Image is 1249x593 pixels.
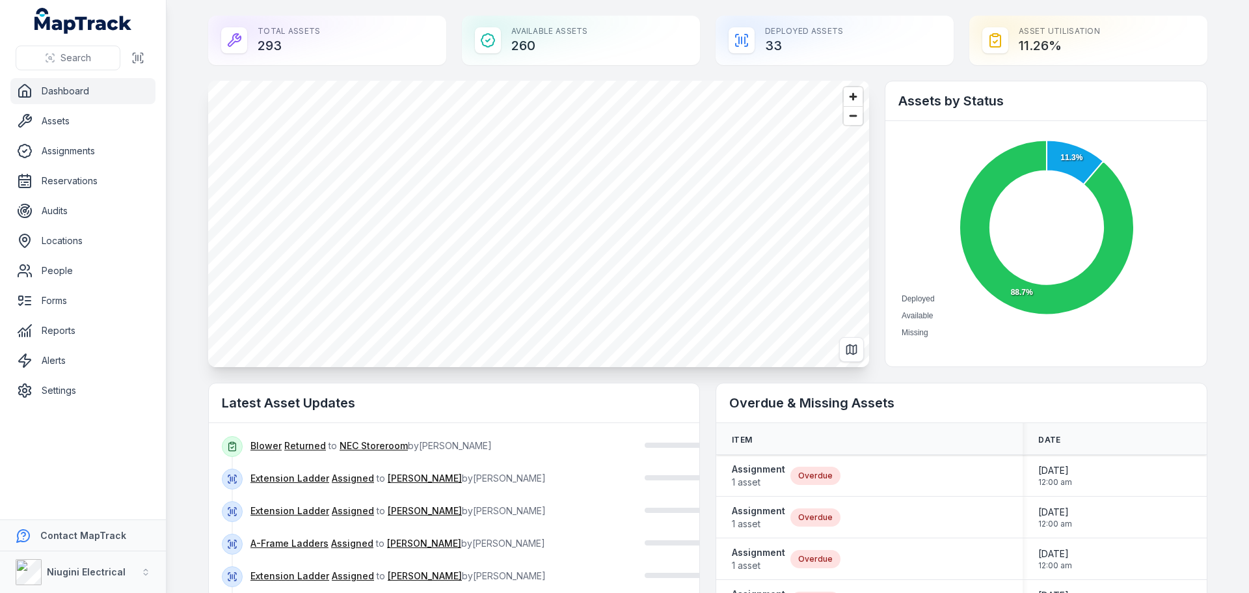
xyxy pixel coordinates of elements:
a: Reports [10,318,155,344]
button: Zoom out [844,106,863,125]
h2: Overdue & Missing Assets [729,394,1194,412]
span: Missing [902,328,928,337]
a: A-Frame Ladders [250,537,329,550]
button: Switch to Map View [839,337,864,362]
a: Assignment1 asset [732,463,785,489]
a: [PERSON_NAME] [388,570,462,583]
h2: Latest Asset Updates [222,394,686,412]
a: Returned [284,439,326,452]
span: 1 asset [732,517,785,531]
span: to by [PERSON_NAME] [250,473,546,484]
a: Alerts [10,348,155,374]
button: Zoom in [844,87,863,106]
strong: Niugini Electrical [47,566,126,577]
span: Search [60,51,91,64]
button: Search [16,46,120,70]
strong: Assignment [732,546,785,559]
a: Locations [10,228,155,254]
span: 12:00 am [1038,560,1072,571]
span: Deployed [902,294,935,303]
a: Extension Ladder [250,570,329,583]
time: 4/30/2025, 12:00:00 AM [1038,547,1072,571]
a: Assigned [332,504,374,517]
span: 1 asset [732,476,785,489]
a: Assigned [331,537,373,550]
time: 4/30/2025, 12:00:00 AM [1038,464,1072,488]
a: Assigned [332,570,374,583]
a: Assignments [10,138,155,164]
span: to by [PERSON_NAME] [250,538,545,549]
span: to by [PERSON_NAME] [250,570,546,581]
time: 4/30/2025, 12:00:00 AM [1038,506,1072,529]
span: [DATE] [1038,547,1072,560]
div: Overdue [790,508,840,527]
a: MapTrack [34,8,132,34]
a: Extension Ladder [250,472,329,485]
h2: Assets by Status [898,92,1194,110]
a: [PERSON_NAME] [388,472,462,485]
a: Assignment1 asset [732,546,785,572]
span: [DATE] [1038,464,1072,477]
a: [PERSON_NAME] [388,504,462,517]
a: NEC Storeroom [340,439,408,452]
a: Extension Ladder [250,504,329,517]
a: [PERSON_NAME] [387,537,461,550]
a: Settings [10,378,155,404]
a: Assignment1 asset [732,504,785,531]
a: Forms [10,288,155,314]
strong: Assignment [732,504,785,517]
span: to by [PERSON_NAME] [250,440,492,451]
div: Overdue [790,467,840,485]
span: [DATE] [1038,506,1072,519]
strong: Assignment [732,463,785,476]
a: Dashboard [10,78,155,104]
strong: Contact MapTrack [40,530,126,541]
a: Blower [250,439,282,452]
span: Available [902,311,933,320]
div: Overdue [790,550,840,568]
span: 12:00 am [1038,519,1072,529]
a: People [10,258,155,284]
a: Assets [10,108,155,134]
a: Audits [10,198,155,224]
canvas: Map [208,81,869,367]
a: Assigned [332,472,374,485]
span: 12:00 am [1038,477,1072,488]
span: Date [1038,435,1060,445]
span: to by [PERSON_NAME] [250,505,546,516]
span: 1 asset [732,559,785,572]
a: Reservations [10,168,155,194]
span: Item [732,435,752,445]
